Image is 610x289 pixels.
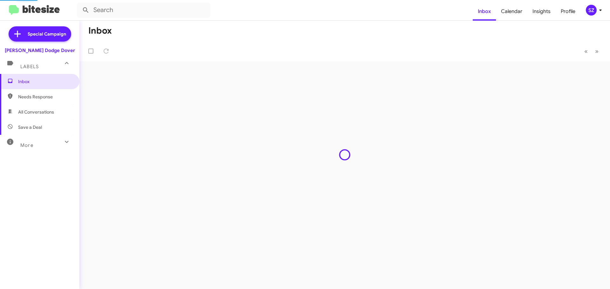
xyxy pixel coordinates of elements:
a: Insights [527,2,556,21]
a: Special Campaign [9,26,71,42]
div: SZ [586,5,597,16]
a: Calendar [496,2,527,21]
button: Next [591,45,602,58]
h1: Inbox [88,26,112,36]
span: « [584,47,588,55]
input: Search [77,3,210,18]
button: SZ [580,5,603,16]
span: » [595,47,599,55]
span: Labels [20,64,39,69]
a: Inbox [473,2,496,21]
span: All Conversations [18,109,54,115]
div: [PERSON_NAME] Dodge Dover [5,47,75,54]
span: Needs Response [18,94,72,100]
span: Inbox [18,78,72,85]
span: Special Campaign [28,31,66,37]
span: Save a Deal [18,124,42,130]
span: More [20,142,33,148]
button: Previous [580,45,592,58]
nav: Page navigation example [581,45,602,58]
a: Profile [556,2,580,21]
